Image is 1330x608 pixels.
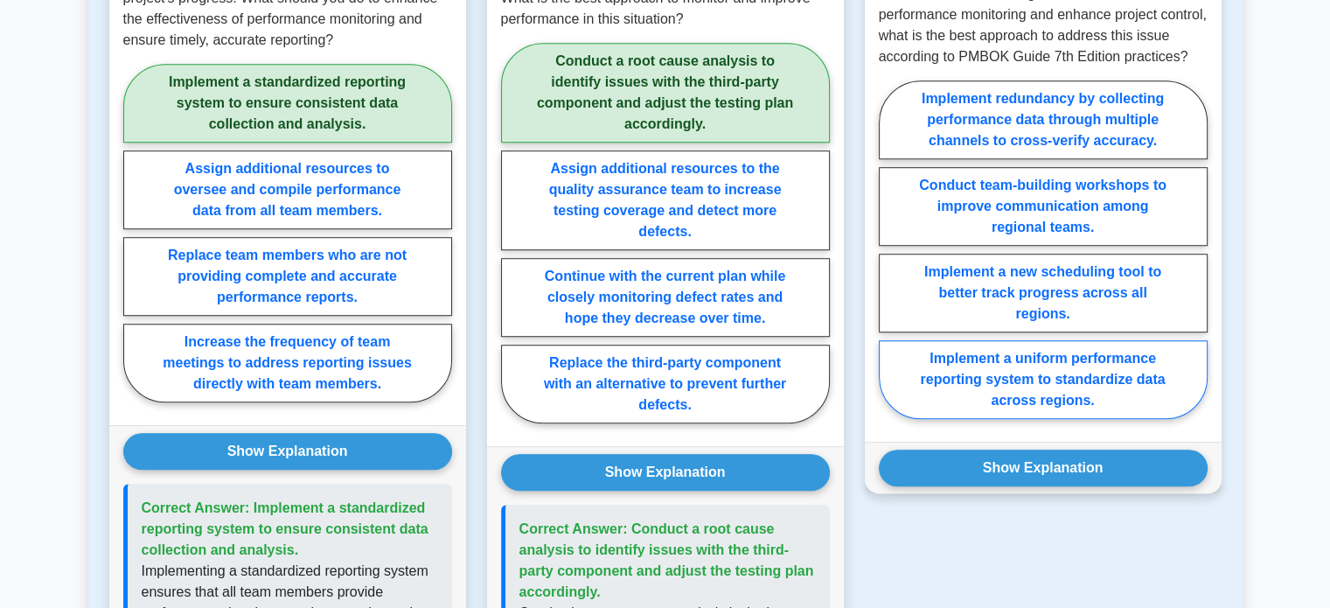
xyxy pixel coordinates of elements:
[501,454,830,491] button: Show Explanation
[123,150,452,229] label: Assign additional resources to oversee and compile performance data from all team members.
[519,521,814,599] span: Correct Answer: Conduct a root cause analysis to identify issues with the third-party component a...
[142,500,428,557] span: Correct Answer: Implement a standardized reporting system to ensure consistent data collection an...
[879,167,1208,246] label: Conduct team-building workshops to improve communication among regional teams.
[879,254,1208,332] label: Implement a new scheduling tool to better track progress across all regions.
[123,433,452,470] button: Show Explanation
[879,450,1208,486] button: Show Explanation
[501,258,830,337] label: Continue with the current plan while closely monitoring defect rates and hope they decrease over ...
[879,80,1208,159] label: Implement redundancy by collecting performance data through multiple channels to cross-verify acc...
[501,150,830,250] label: Assign additional resources to the quality assurance team to increase testing coverage and detect...
[123,324,452,402] label: Increase the frequency of team meetings to address reporting issues directly with team members.
[123,237,452,316] label: Replace team members who are not providing complete and accurate performance reports.
[123,64,452,143] label: Implement a standardized reporting system to ensure consistent data collection and analysis.
[879,340,1208,419] label: Implement a uniform performance reporting system to standardize data across regions.
[501,345,830,423] label: Replace the third-party component with an alternative to prevent further defects.
[501,43,830,143] label: Conduct a root cause analysis to identify issues with the third-party component and adjust the te...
